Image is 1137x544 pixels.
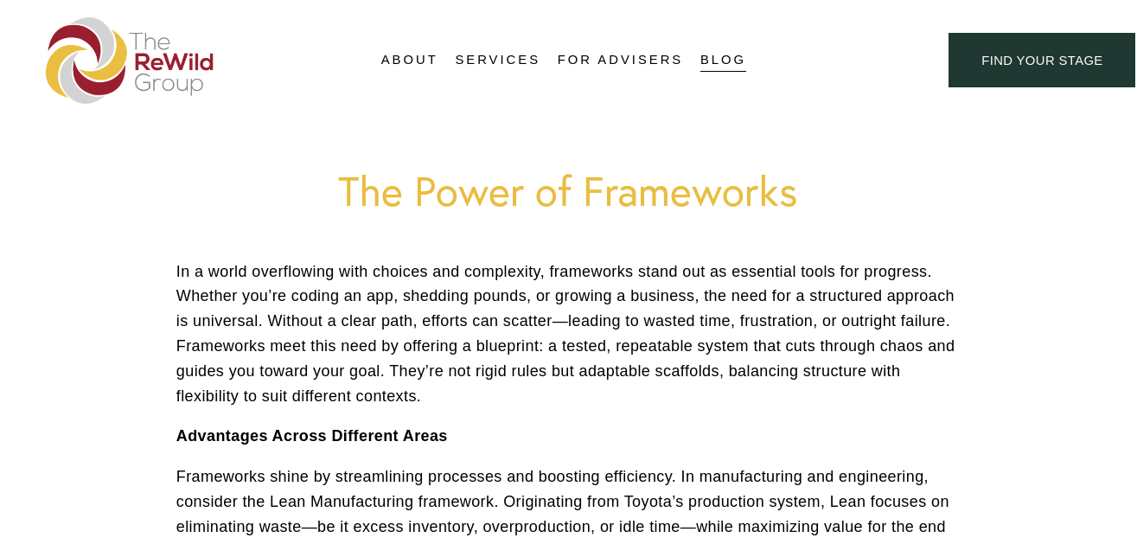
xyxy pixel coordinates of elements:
h1: The Power of Frameworks [176,166,961,215]
a: For Advisers [558,48,683,74]
span: Services [455,48,540,72]
strong: Advantages Across Different Areas [176,427,448,445]
p: In a world overflowing with choices and complexity, frameworks stand out as essential tools for p... [176,259,961,409]
a: find your stage [949,33,1135,87]
a: Blog [700,48,746,74]
a: folder dropdown [381,48,438,74]
span: About [381,48,438,72]
img: The ReWild Group [46,17,215,104]
a: folder dropdown [455,48,540,74]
